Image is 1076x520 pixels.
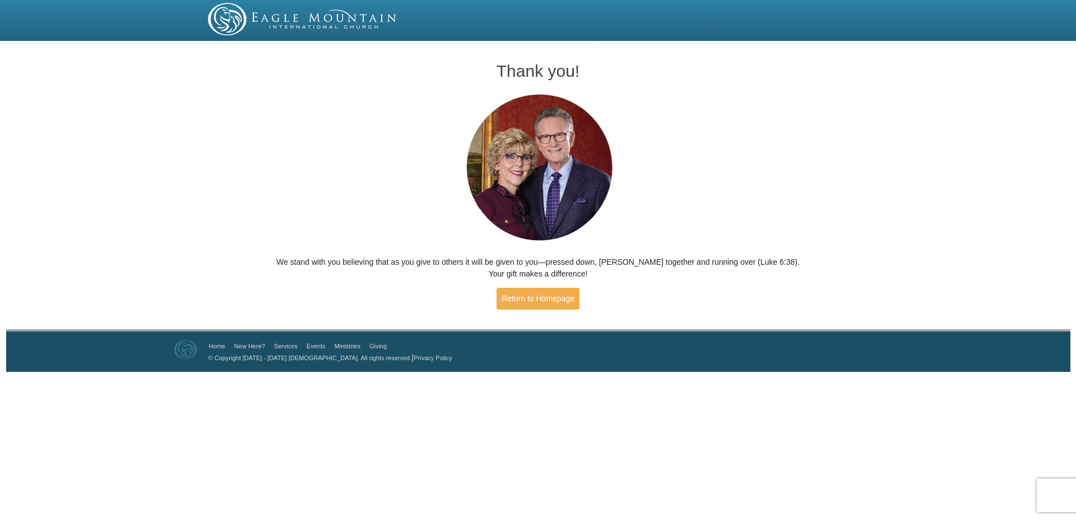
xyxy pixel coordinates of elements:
a: Events [307,343,326,349]
a: © Copyright [DATE] - [DATE] [DEMOGRAPHIC_DATA]. All rights reserved. [208,355,412,361]
p: We stand with you believing that as you give to others it will be given to you—pressed down, [PER... [275,256,801,280]
a: Giving [369,343,387,349]
a: Privacy Policy [414,355,452,361]
p: | [205,352,452,363]
a: Home [209,343,225,349]
img: Pastors George and Terri Pearsons [456,91,621,245]
a: Return to Homepage [497,288,579,310]
h1: Thank you! [275,62,801,80]
a: Services [274,343,298,349]
img: EMIC [208,3,397,35]
a: New Here? [234,343,265,349]
a: Ministries [335,343,360,349]
img: Eagle Mountain International Church [174,340,197,359]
